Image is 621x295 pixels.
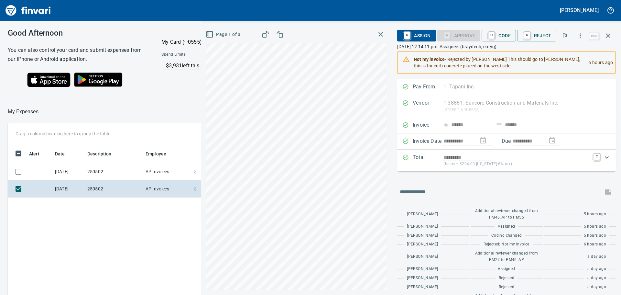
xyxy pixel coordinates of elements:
[407,254,438,260] span: [PERSON_NAME]
[143,180,191,198] td: AP Invoices
[85,163,143,180] td: 250502
[8,46,145,64] h6: You can also control your card and submit expenses from our iPhone or Android application.
[600,184,616,200] span: This records your message into the invoice and notifies anyone mentioned
[498,223,515,230] span: Assigned
[491,233,522,239] span: Coding changed
[397,43,616,50] p: [DATE] 12:14:11 pm. Assignee: (braydenh, coryg)
[8,108,38,116] p: My Expenses
[587,275,606,281] span: a day ago
[201,168,221,175] span: 10,529.78
[437,32,481,38] div: Coding Required
[498,266,515,272] span: Assigned
[414,57,445,62] strong: Not my invoice
[584,211,606,218] span: 5 hours ago
[87,150,120,158] span: Description
[482,30,516,41] button: CCode
[584,233,606,239] span: 5 hours ago
[156,70,298,76] p: Online allowed
[404,32,410,39] a: R
[143,163,191,180] td: AP Invoices
[522,30,551,41] span: Reject
[573,28,587,43] button: More
[194,186,197,192] span: $
[85,180,143,198] td: 250502
[55,150,73,158] span: Date
[8,108,38,116] nav: breadcrumb
[474,208,539,221] span: Additional reviewer changed from PM46_AP to PM55
[8,28,145,38] h3: Good Afternoon
[29,150,39,158] span: Alert
[583,53,613,72] div: 6 hours ago
[71,69,126,90] img: Get it on Google Play
[584,241,606,248] span: 6 hours ago
[407,223,438,230] span: [PERSON_NAME]
[587,254,606,260] span: a day ago
[484,241,529,248] span: Rejected: Not my invoice
[587,266,606,272] span: a day ago
[558,28,572,43] button: Flag
[407,233,438,239] span: [PERSON_NAME]
[474,250,539,263] span: Additional reviewer changed from PM27 to PM46_AP
[146,150,166,158] span: Employee
[413,153,443,167] p: Total
[196,150,221,158] span: Amount
[487,30,511,41] span: Code
[161,38,210,46] p: My Card (···0555)
[16,130,110,137] p: Drag a column heading here to group the table
[407,211,438,218] span: [PERSON_NAME]
[204,28,243,40] button: Page 1 of 3
[499,284,514,290] span: Rejected
[4,3,52,18] img: Finvari
[587,28,616,43] span: Close invoice
[560,7,599,14] h5: [PERSON_NAME]
[27,73,71,87] img: Download on the App Store
[207,30,240,39] span: Page 1 of 3
[407,241,438,248] span: [PERSON_NAME]
[52,163,85,180] td: [DATE]
[407,266,438,272] span: [PERSON_NAME]
[594,153,600,160] a: T
[499,275,514,281] span: Rejected
[29,150,48,158] span: Alert
[146,150,175,158] span: Employee
[587,284,606,290] span: a day ago
[558,5,600,15] button: [PERSON_NAME]
[517,30,556,41] button: RReject
[397,150,616,171] div: Expand
[407,284,438,290] span: [PERSON_NAME]
[161,51,241,58] span: Spend Limits
[166,62,297,70] p: $3,931 left this month
[194,168,197,175] span: $
[407,275,438,281] span: [PERSON_NAME]
[524,32,530,39] a: R
[443,161,590,167] p: (basis + $204.00 [US_STATE] 6% tax)
[414,53,583,72] div: - Rejected by [PERSON_NAME] This should go to [PERSON_NAME], this is for curb concrete placed on ...
[402,30,430,41] span: Assign
[52,180,85,198] td: [DATE]
[87,150,112,158] span: Description
[55,150,65,158] span: Date
[589,32,599,40] a: esc
[584,223,606,230] span: 5 hours ago
[397,30,436,41] button: RAssign
[488,32,495,39] a: C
